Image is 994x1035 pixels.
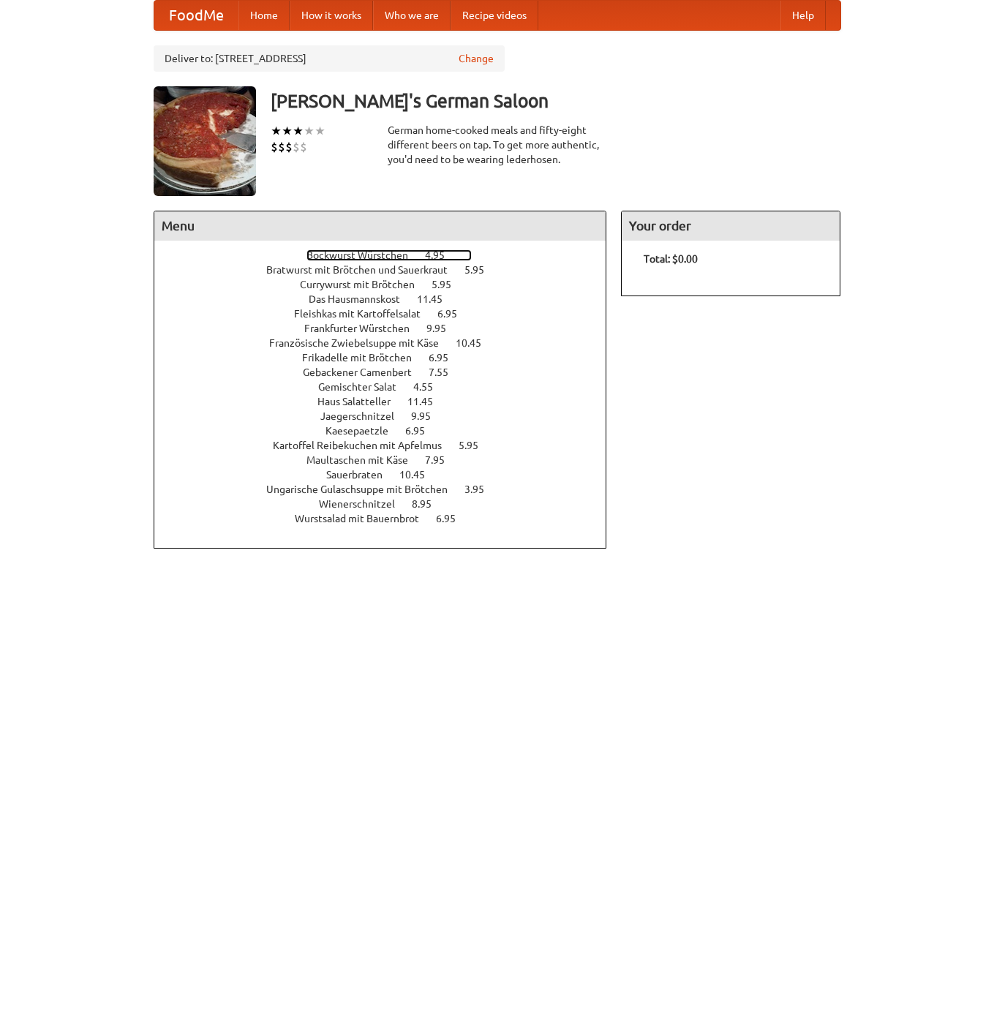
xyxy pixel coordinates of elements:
a: Maultaschen mit Käse 7.95 [306,454,472,466]
span: 9.95 [411,410,445,422]
span: 7.55 [429,366,463,378]
span: Das Hausmannskost [309,293,415,305]
li: ★ [282,123,293,139]
a: Wienerschnitzel 8.95 [319,498,459,510]
img: angular.jpg [154,86,256,196]
span: Frankfurter Würstchen [304,323,424,334]
li: $ [278,139,285,155]
span: 5.95 [432,279,466,290]
a: Bockwurst Würstchen 4.95 [306,249,472,261]
a: Bratwurst mit Brötchen und Sauerkraut 5.95 [266,264,511,276]
span: 8.95 [412,498,446,510]
span: 11.45 [407,396,448,407]
span: 11.45 [417,293,457,305]
a: Change [459,51,494,66]
span: 6.95 [436,513,470,524]
b: Total: $0.00 [644,253,698,265]
a: Fleishkas mit Kartoffelsalat 6.95 [294,308,484,320]
li: ★ [293,123,304,139]
a: How it works [290,1,373,30]
a: Help [780,1,826,30]
span: 4.95 [425,249,459,261]
span: Wurstsalad mit Bauernbrot [295,513,434,524]
span: 5.95 [459,440,493,451]
a: Recipe videos [451,1,538,30]
li: $ [271,139,278,155]
h4: Your order [622,211,840,241]
a: Haus Salatteller 11.45 [317,396,460,407]
a: Who we are [373,1,451,30]
span: Bockwurst Würstchen [306,249,423,261]
li: $ [285,139,293,155]
span: 4.55 [413,381,448,393]
span: Ungarische Gulaschsuppe mit Brötchen [266,483,462,495]
span: Currywurst mit Brötchen [300,279,429,290]
a: Sauerbraten 10.45 [326,469,452,481]
span: 9.95 [426,323,461,334]
span: Fleishkas mit Kartoffelsalat [294,308,435,320]
span: Maultaschen mit Käse [306,454,423,466]
span: Haus Salatteller [317,396,405,407]
li: $ [293,139,300,155]
span: Bratwurst mit Brötchen und Sauerkraut [266,264,462,276]
a: Kaesepaetzle 6.95 [325,425,452,437]
a: FoodMe [154,1,238,30]
a: Home [238,1,290,30]
a: Frikadelle mit Brötchen 6.95 [302,352,475,364]
li: ★ [315,123,325,139]
span: 10.45 [399,469,440,481]
li: ★ [304,123,315,139]
a: Jaegerschnitzel 9.95 [320,410,458,422]
span: 6.95 [405,425,440,437]
a: Französische Zwiebelsuppe mit Käse 10.45 [269,337,508,349]
span: Frikadelle mit Brötchen [302,352,426,364]
span: 6.95 [429,352,463,364]
h4: Menu [154,211,606,241]
h3: [PERSON_NAME]'s German Saloon [271,86,841,116]
span: 5.95 [464,264,499,276]
span: Kaesepaetzle [325,425,403,437]
span: Gebackener Camenbert [303,366,426,378]
span: Wienerschnitzel [319,498,410,510]
a: Gemischter Salat 4.55 [318,381,460,393]
span: Jaegerschnitzel [320,410,409,422]
a: Gebackener Camenbert 7.55 [303,366,475,378]
a: Das Hausmannskost 11.45 [309,293,470,305]
span: 7.95 [425,454,459,466]
span: Kartoffel Reibekuchen mit Apfelmus [273,440,456,451]
span: 6.95 [437,308,472,320]
li: $ [300,139,307,155]
span: Sauerbraten [326,469,397,481]
a: Ungarische Gulaschsuppe mit Brötchen 3.95 [266,483,511,495]
span: Französische Zwiebelsuppe mit Käse [269,337,453,349]
span: 10.45 [456,337,496,349]
a: Currywurst mit Brötchen 5.95 [300,279,478,290]
a: Kartoffel Reibekuchen mit Apfelmus 5.95 [273,440,505,451]
li: ★ [271,123,282,139]
span: 3.95 [464,483,499,495]
div: German home-cooked meals and fifty-eight different beers on tap. To get more authentic, you'd nee... [388,123,607,167]
a: Frankfurter Würstchen 9.95 [304,323,473,334]
a: Wurstsalad mit Bauernbrot 6.95 [295,513,483,524]
span: Gemischter Salat [318,381,411,393]
div: Deliver to: [STREET_ADDRESS] [154,45,505,72]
